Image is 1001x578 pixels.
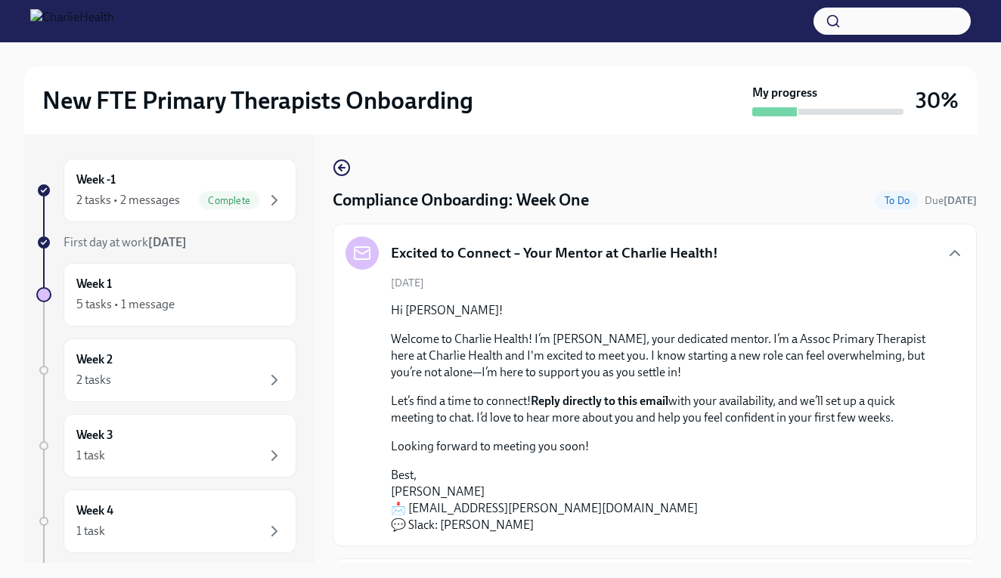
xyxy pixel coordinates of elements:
[333,189,589,212] h4: Compliance Onboarding: Week One
[752,85,817,101] strong: My progress
[76,296,175,313] div: 5 tasks • 1 message
[925,193,977,208] span: August 24th, 2025 10:00
[199,195,259,206] span: Complete
[36,490,296,553] a: Week 41 task
[916,87,959,114] h3: 30%
[76,523,105,539] div: 1 task
[36,338,296,402] a: Week 22 tasks
[391,302,940,319] p: Hi [PERSON_NAME]!
[76,447,105,464] div: 1 task
[42,85,473,116] h2: New FTE Primary Therapists Onboarding
[76,351,113,368] h6: Week 2
[76,192,180,209] div: 2 tasks • 2 messages
[36,414,296,478] a: Week 31 task
[531,394,668,408] strong: Reply directly to this email
[76,502,113,519] h6: Week 4
[76,172,116,188] h6: Week -1
[391,467,940,533] p: Best, [PERSON_NAME] 📩 [EMAIL_ADDRESS][PERSON_NAME][DOMAIN_NAME] 💬 Slack: [PERSON_NAME]
[925,194,977,207] span: Due
[391,331,940,381] p: Welcome to Charlie Health! I’m [PERSON_NAME], your dedicated mentor. I’m a Assoc Primary Therapis...
[76,372,111,388] div: 2 tasks
[36,263,296,326] a: Week 15 tasks • 1 message
[30,9,114,33] img: CharlieHealth
[391,243,718,263] h5: Excited to Connect – Your Mentor at Charlie Health!
[875,195,919,206] span: To Do
[64,235,187,249] span: First day at work
[391,438,940,455] p: Looking forward to meeting you soon!
[76,276,112,292] h6: Week 1
[391,276,424,290] span: [DATE]
[36,159,296,222] a: Week -12 tasks • 2 messagesComplete
[391,393,940,426] p: Let’s find a time to connect! with your availability, and we’ll set up a quick meeting to chat. I...
[148,235,187,249] strong: [DATE]
[76,427,113,444] h6: Week 3
[36,234,296,251] a: First day at work[DATE]
[944,194,977,207] strong: [DATE]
